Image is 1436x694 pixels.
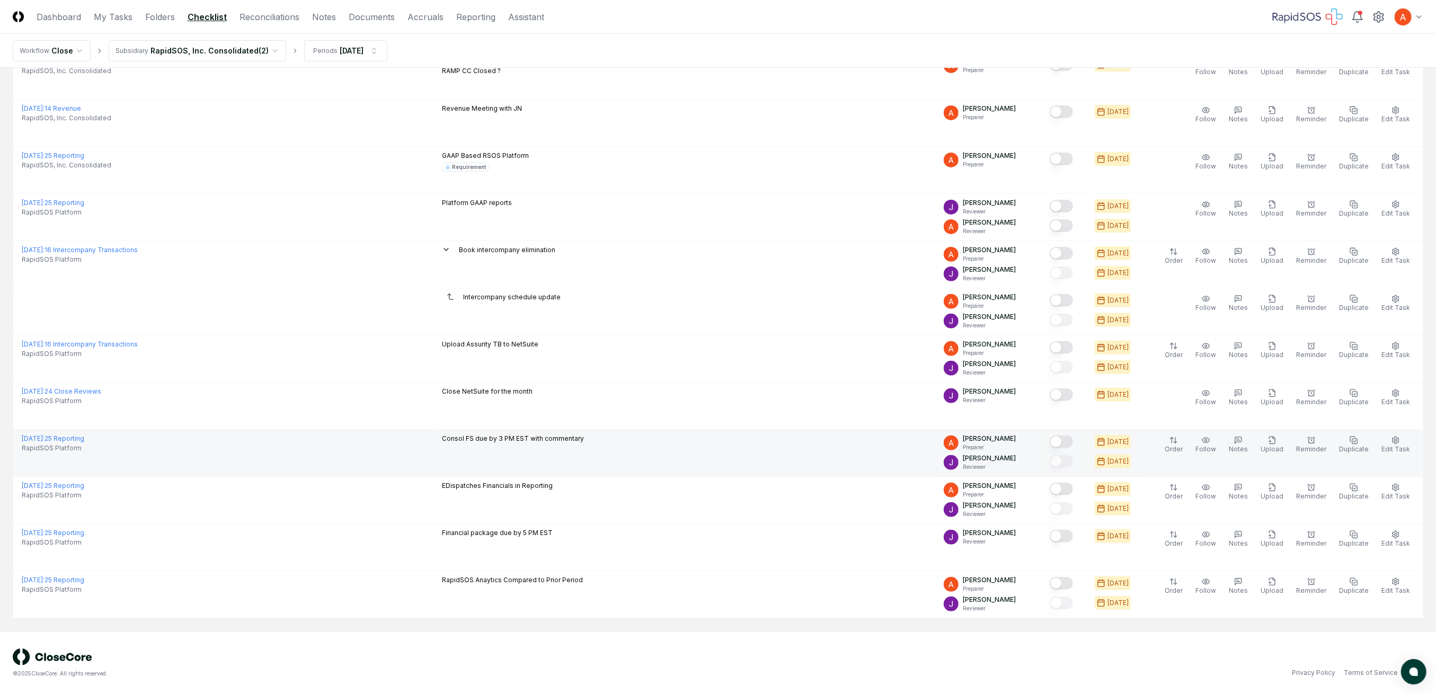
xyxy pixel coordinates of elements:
[1294,245,1328,268] button: Reminder
[22,208,82,217] span: RapidSOS Platform
[116,46,148,56] div: Subsidiary
[1261,209,1283,217] span: Upload
[22,576,84,584] a: [DATE]:25 Reporting
[22,529,45,537] span: [DATE] :
[94,11,132,23] a: My Tasks
[1163,434,1185,456] button: Order
[1107,362,1129,372] div: [DATE]
[22,199,45,207] span: [DATE] :
[944,597,959,611] img: ACg8ocKTC56tjQR6-o9bi8poVV4j_qMfO6M0RniyL9InnBgkmYdNig=s96-c
[1258,387,1286,409] button: Upload
[1294,198,1328,220] button: Reminder
[1227,245,1250,268] button: Notes
[1165,256,1183,264] span: Order
[963,453,1016,463] p: [PERSON_NAME]
[22,340,138,348] a: [DATE]:16 Intercompany Transactions
[944,341,959,356] img: ACg8ocK3mdmu6YYpaRl40uhUUGu9oxSxFSb1vbjsnEih2JuwAH1PGA=s96-c
[1379,340,1412,362] button: Edit Task
[313,46,338,56] div: Periods
[508,11,544,23] a: Assistant
[22,576,45,584] span: [DATE] :
[1379,198,1412,220] button: Edit Task
[1296,68,1326,76] span: Reminder
[22,349,82,359] span: RapidSOS Platform
[145,11,175,23] a: Folders
[1229,398,1248,406] span: Notes
[1261,304,1283,312] span: Upload
[1107,390,1129,399] div: [DATE]
[1229,115,1248,123] span: Notes
[452,163,486,171] div: Requirement
[1193,292,1218,315] button: Follow
[1195,162,1216,170] span: Follow
[1337,151,1371,173] button: Duplicate
[1195,68,1216,76] span: Follow
[944,153,959,167] img: ACg8ocK3mdmu6YYpaRl40uhUUGu9oxSxFSb1vbjsnEih2JuwAH1PGA=s96-c
[1050,455,1073,468] button: Mark complete
[1050,577,1073,590] button: Mark complete
[1381,209,1410,217] span: Edit Task
[349,11,395,23] a: Documents
[1195,115,1216,123] span: Follow
[963,340,1016,349] p: [PERSON_NAME]
[463,292,561,302] p: Intercompany schedule update
[1107,457,1129,466] div: [DATE]
[963,218,1016,227] p: [PERSON_NAME]
[1337,198,1371,220] button: Duplicate
[1195,445,1216,453] span: Follow
[1229,445,1248,453] span: Notes
[1227,151,1250,173] button: Notes
[1337,575,1371,598] button: Duplicate
[1296,304,1326,312] span: Reminder
[1379,387,1412,409] button: Edit Task
[1193,387,1218,409] button: Follow
[1294,434,1328,456] button: Reminder
[22,434,45,442] span: [DATE] :
[1337,340,1371,362] button: Duplicate
[1261,586,1283,594] span: Upload
[1195,398,1216,406] span: Follow
[1193,104,1218,126] button: Follow
[944,105,959,120] img: ACg8ocK3mdmu6YYpaRl40uhUUGu9oxSxFSb1vbjsnEih2JuwAH1PGA=s96-c
[944,502,959,517] img: ACg8ocKTC56tjQR6-o9bi8poVV4j_qMfO6M0RniyL9InnBgkmYdNig=s96-c
[1339,445,1369,453] span: Duplicate
[1379,434,1412,456] button: Edit Task
[944,455,959,470] img: ACg8ocKTC56tjQR6-o9bi8poVV4j_qMfO6M0RniyL9InnBgkmYdNig=s96-c
[22,443,82,453] span: RapidSOS Platform
[1337,481,1371,503] button: Duplicate
[1261,398,1283,406] span: Upload
[1050,294,1073,307] button: Mark complete
[1294,387,1328,409] button: Reminder
[459,245,555,255] p: Book intercompany elimination
[1296,492,1326,500] span: Reminder
[1227,387,1250,409] button: Notes
[1261,115,1283,123] span: Upload
[963,104,1016,113] p: [PERSON_NAME]
[1261,492,1283,500] span: Upload
[1258,198,1286,220] button: Upload
[1296,398,1326,406] span: Reminder
[963,245,1016,255] p: [PERSON_NAME]
[1050,219,1073,232] button: Mark complete
[1381,492,1410,500] span: Edit Task
[1050,530,1073,542] button: Mark complete
[1258,292,1286,315] button: Upload
[1258,481,1286,503] button: Upload
[1193,245,1218,268] button: Follow
[22,161,111,170] span: RapidSOS, Inc. Consolidated
[1296,539,1326,547] span: Reminder
[963,387,1016,396] p: [PERSON_NAME]
[1107,268,1129,278] div: [DATE]
[1261,162,1283,170] span: Upload
[22,434,84,442] a: [DATE]:25 Reporting
[1165,586,1183,594] span: Order
[1379,292,1412,315] button: Edit Task
[1337,245,1371,268] button: Duplicate
[1337,104,1371,126] button: Duplicate
[963,396,1016,404] p: Reviewer
[1379,151,1412,173] button: Edit Task
[1163,340,1185,362] button: Order
[22,66,111,76] span: RapidSOS, Inc. Consolidated
[442,481,553,491] p: EDispatches Financials in Reporting
[1195,351,1216,359] span: Follow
